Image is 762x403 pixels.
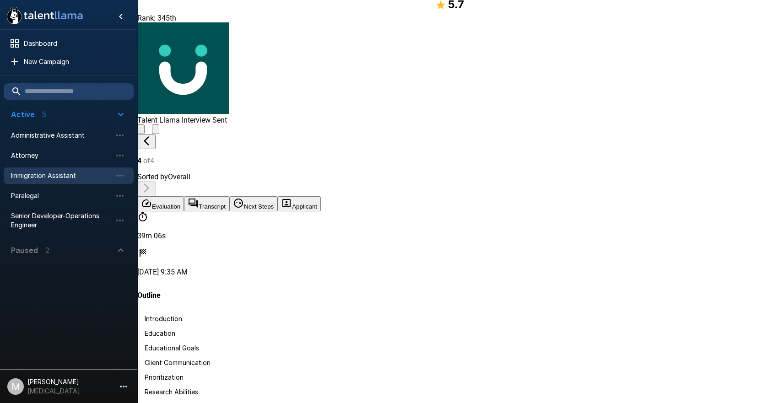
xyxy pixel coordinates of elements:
[137,211,762,240] div: The time between starting and completing the interview
[137,172,190,181] span: Sorted by Overall
[145,315,182,322] span: Introduction
[145,373,184,381] span: Prioritization
[145,359,211,366] span: Client Communication
[137,268,762,276] p: [DATE] 9:35 AM
[145,388,198,396] span: Research Abilities
[137,327,762,340] div: Education
[137,386,762,398] div: Research Abilities
[137,196,184,211] button: Evaluation
[137,231,762,240] p: 39m 06s
[145,344,199,352] span: Educational Goals
[137,22,229,114] img: ukg_logo.jpeg
[137,371,762,384] div: Prioritization
[137,116,227,124] span: Talent Llama Interview Sent
[137,124,145,134] button: Archive Applicant
[137,247,762,276] div: The date and time when the interview was completed
[137,342,762,355] div: Educational Goals
[137,14,176,22] span: Rank: 345th
[277,196,321,211] button: Applicant
[143,156,154,165] span: of 4
[229,196,277,211] button: Next Steps
[137,156,141,165] b: 4
[137,22,762,124] div: View profile in UKG
[184,196,229,211] button: Transcript
[137,291,161,300] b: Outline
[137,356,762,369] div: Client Communication
[152,124,159,134] button: Change Stage
[145,329,175,337] span: Education
[137,312,762,325] div: Introduction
